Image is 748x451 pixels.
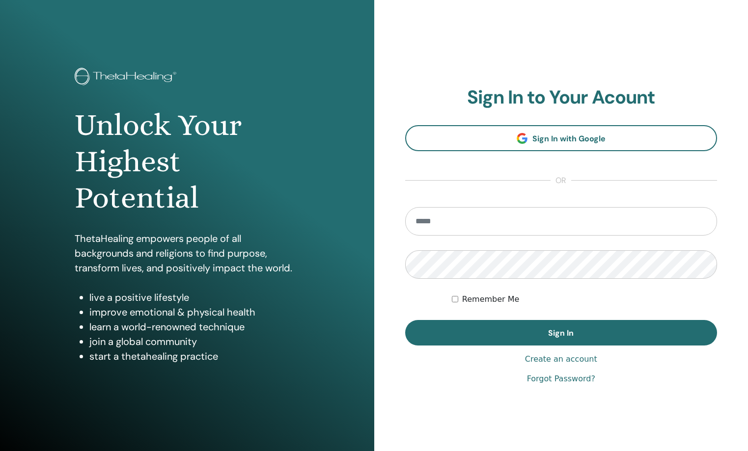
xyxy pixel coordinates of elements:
a: Create an account [525,353,597,365]
button: Sign In [405,320,718,345]
li: join a global community [89,334,300,349]
span: or [551,175,571,186]
span: Sign In [548,328,574,338]
a: Sign In with Google [405,125,718,151]
a: Forgot Password? [527,373,595,385]
p: ThetaHealing empowers people of all backgrounds and religions to find purpose, transform lives, a... [75,231,300,275]
label: Remember Me [462,293,520,305]
div: Keep me authenticated indefinitely or until I manually logout [452,293,717,305]
h2: Sign In to Your Acount [405,86,718,109]
li: learn a world-renowned technique [89,319,300,334]
li: improve emotional & physical health [89,305,300,319]
li: start a thetahealing practice [89,349,300,364]
h1: Unlock Your Highest Potential [75,107,300,216]
span: Sign In with Google [532,133,606,144]
li: live a positive lifestyle [89,290,300,305]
